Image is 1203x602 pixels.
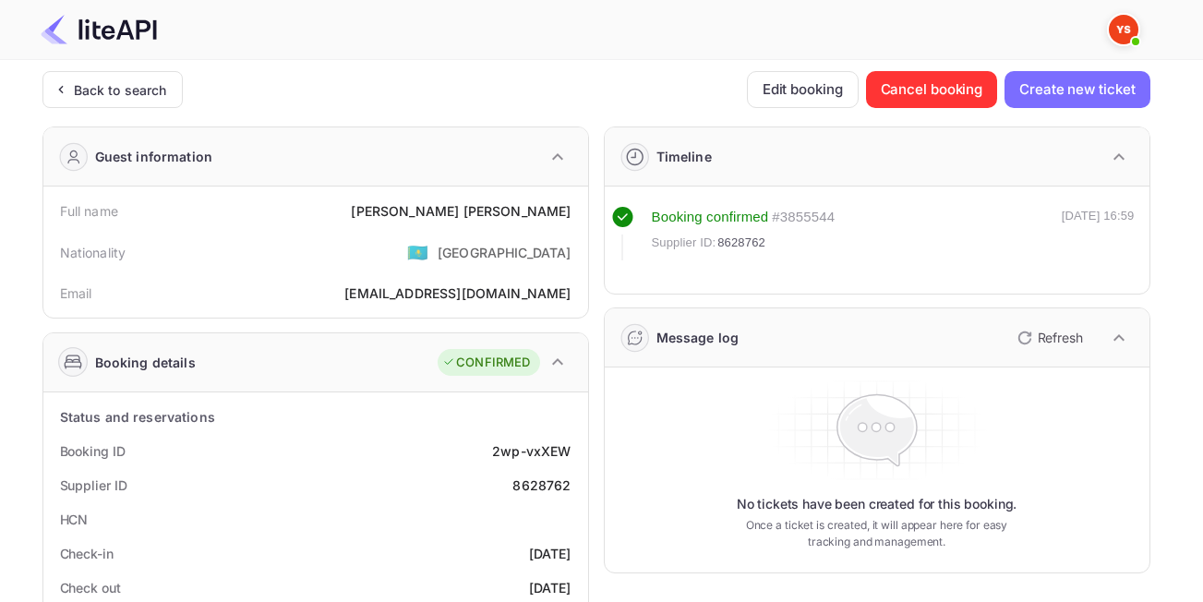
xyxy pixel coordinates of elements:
[438,243,571,262] div: [GEOGRAPHIC_DATA]
[1006,323,1090,353] button: Refresh
[60,441,126,461] div: Booking ID
[60,544,114,563] div: Check-in
[747,71,859,108] button: Edit booking
[344,283,571,303] div: [EMAIL_ADDRESS][DOMAIN_NAME]
[1062,207,1135,260] div: [DATE] 16:59
[529,578,571,597] div: [DATE]
[60,510,89,529] div: HCN
[652,234,716,252] span: Supplier ID:
[717,234,765,252] span: 8628762
[731,517,1023,550] p: Once a ticket is created, it will appear here for easy tracking and management.
[737,495,1017,513] p: No tickets have been created for this booking.
[652,207,769,228] div: Booking confirmed
[41,15,157,44] img: LiteAPI Logo
[60,407,215,427] div: Status and reservations
[656,328,740,347] div: Message log
[1005,71,1149,108] button: Create new ticket
[60,283,92,303] div: Email
[60,578,121,597] div: Check out
[95,353,196,372] div: Booking details
[351,201,571,221] div: [PERSON_NAME] [PERSON_NAME]
[512,476,571,495] div: 8628762
[74,80,167,100] div: Back to search
[60,243,126,262] div: Nationality
[656,147,712,166] div: Timeline
[407,235,428,269] span: United States
[866,71,998,108] button: Cancel booking
[95,147,213,166] div: Guest information
[442,354,530,372] div: CONFIRMED
[60,476,127,495] div: Supplier ID
[529,544,571,563] div: [DATE]
[60,201,118,221] div: Full name
[1038,328,1083,347] p: Refresh
[772,207,835,228] div: # 3855544
[1109,15,1138,44] img: Yandex Support
[492,441,571,461] div: 2wp-vxXEW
